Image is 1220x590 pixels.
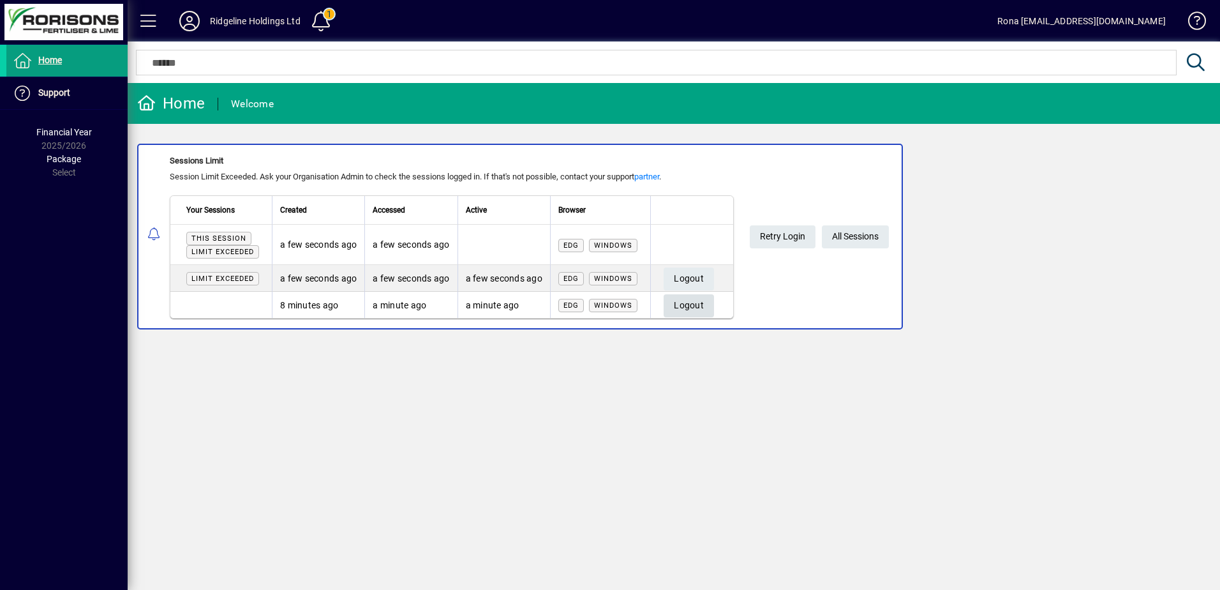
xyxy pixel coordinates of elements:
[272,265,364,292] td: a few seconds ago
[822,225,889,248] a: All Sessions
[38,55,62,65] span: Home
[997,11,1166,31] div: Rona [EMAIL_ADDRESS][DOMAIN_NAME]
[280,203,307,217] span: Created
[563,275,579,283] span: Edg
[832,226,879,247] span: All Sessions
[594,301,632,310] span: Windows
[364,225,457,265] td: a few seconds ago
[38,87,70,98] span: Support
[563,241,579,250] span: Edg
[466,203,487,217] span: Active
[750,225,815,248] button: Retry Login
[137,93,205,114] div: Home
[210,11,301,31] div: Ridgeline Holdings Ltd
[128,144,1220,329] app-alert-notification-menu-item: Sessions Limit
[634,172,659,181] a: partner
[457,265,550,292] td: a few seconds ago
[47,154,81,164] span: Package
[664,294,714,317] button: Logout
[664,268,714,291] button: Logout
[6,77,128,109] a: Support
[760,226,805,247] span: Retry Login
[186,203,235,217] span: Your Sessions
[169,10,210,33] button: Profile
[594,275,632,283] span: Windows
[272,225,364,265] td: a few seconds ago
[594,241,632,250] span: Windows
[1179,3,1204,44] a: Knowledge Base
[364,292,457,318] td: a minute ago
[457,292,550,318] td: a minute ago
[272,292,364,318] td: 8 minutes ago
[231,94,274,114] div: Welcome
[373,203,405,217] span: Accessed
[674,268,704,289] span: Logout
[191,234,246,243] span: This session
[364,265,457,292] td: a few seconds ago
[170,170,734,183] div: Session Limit Exceeded. Ask your Organisation Admin to check the sessions logged in. If that's no...
[170,155,734,167] div: Sessions Limit
[191,275,254,283] span: Limit exceeded
[563,301,579,310] span: Edg
[674,295,704,316] span: Logout
[191,248,254,256] span: Limit exceeded
[36,127,92,137] span: Financial Year
[558,203,586,217] span: Browser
